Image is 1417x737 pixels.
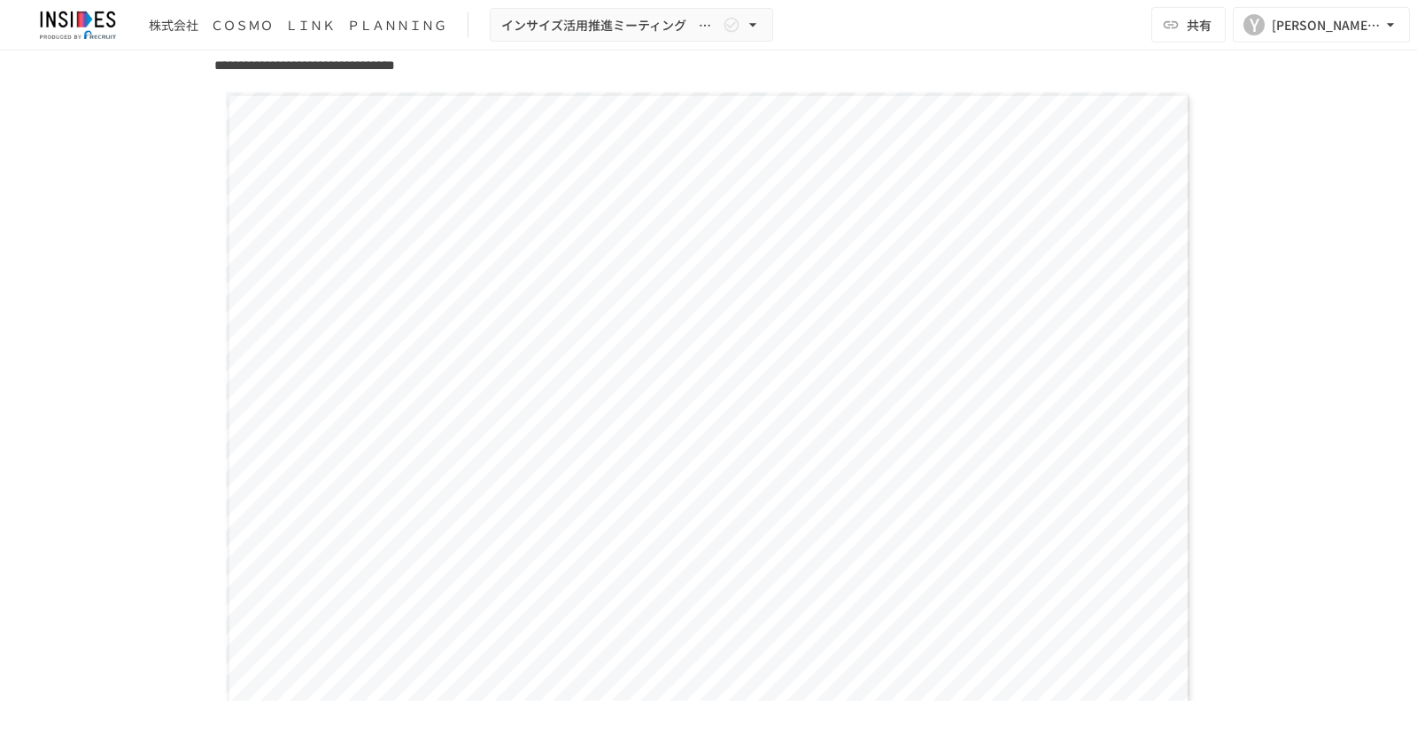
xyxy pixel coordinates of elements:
[490,8,773,43] button: インサイズ活用推進ミーティング ～1回目～
[501,14,719,36] span: インサイズ活用推進ミーティング ～1回目～
[1233,7,1410,43] button: Y[PERSON_NAME][EMAIL_ADDRESS][DOMAIN_NAME]
[1243,14,1265,35] div: Y
[1272,14,1382,36] div: [PERSON_NAME][EMAIL_ADDRESS][DOMAIN_NAME]
[1151,7,1226,43] button: 共有
[1187,15,1212,35] span: 共有
[149,16,446,35] div: 株式会社 ＣＯＳＭＯ ＬＩＮＫ ＰＬＡＮＮＩＮＧ
[21,11,135,39] img: JmGSPSkPjKwBq77AtHmwC7bJguQHJlCRQfAXtnx4WuV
